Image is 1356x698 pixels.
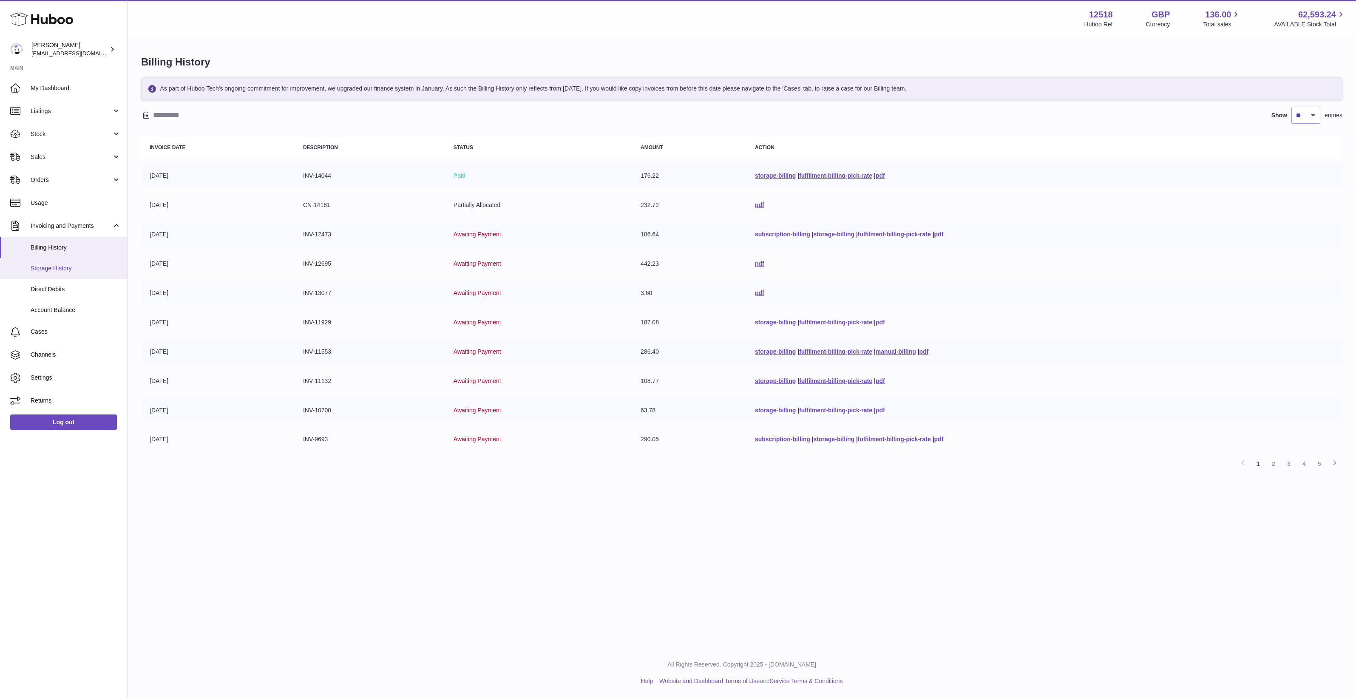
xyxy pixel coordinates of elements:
a: pdf [934,231,944,238]
td: [DATE] [141,251,295,276]
span: | [933,231,934,238]
span: Awaiting Payment [454,260,501,267]
a: fulfilment-billing-pick-rate [799,407,872,414]
td: 3.60 [632,281,746,306]
td: 176.22 [632,163,746,188]
span: | [797,348,799,355]
td: 442.23 [632,251,746,276]
a: 2 [1266,456,1281,471]
td: INV-13077 [295,281,445,306]
td: 63.78 [632,398,746,423]
span: | [874,348,876,355]
a: fulfilment-billing-pick-rate [799,348,872,355]
span: | [856,231,858,238]
a: 136.00 Total sales [1203,9,1241,28]
a: subscription-billing [755,436,810,443]
a: storage-billing [814,436,854,443]
a: pdf [934,436,944,443]
span: AVAILABLE Stock Total [1274,20,1346,28]
span: | [918,348,919,355]
span: Awaiting Payment [454,436,501,443]
td: [DATE] [141,193,295,218]
span: Account Balance [31,306,121,314]
a: 3 [1281,456,1296,471]
a: pdf [876,407,885,414]
span: Billing History [31,244,121,252]
span: Settings [31,374,121,382]
span: Orders [31,176,112,184]
a: Service Terms & Conditions [770,678,843,684]
a: fulfilment-billing-pick-rate [858,436,931,443]
td: 187.08 [632,310,746,335]
span: Awaiting Payment [454,231,501,238]
a: 5 [1312,456,1327,471]
td: INV-9693 [295,427,445,452]
td: CN-14181 [295,193,445,218]
strong: Amount [641,145,663,150]
span: Awaiting Payment [454,289,501,296]
strong: Invoice Date [150,145,185,150]
td: 232.72 [632,193,746,218]
li: and [656,677,843,685]
a: fulfilment-billing-pick-rate [799,377,872,384]
strong: GBP [1152,9,1170,20]
td: [DATE] [141,281,295,306]
span: Awaiting Payment [454,319,501,326]
td: INV-10700 [295,398,445,423]
span: Channels [31,351,121,359]
td: INV-11929 [295,310,445,335]
span: Awaiting Payment [454,348,501,355]
a: pdf [755,201,764,208]
a: fulfilment-billing-pick-rate [799,319,872,326]
a: fulfilment-billing-pick-rate [799,172,872,179]
a: subscription-billing [755,231,810,238]
td: INV-12473 [295,222,445,247]
span: Listings [31,107,112,115]
td: [DATE] [141,398,295,423]
span: Awaiting Payment [454,407,501,414]
td: INV-12695 [295,251,445,276]
span: Awaiting Payment [454,377,501,384]
a: 4 [1296,456,1312,471]
span: Returns [31,397,121,405]
span: Sales [31,153,112,161]
label: Show [1271,111,1287,119]
a: 1 [1251,456,1266,471]
td: [DATE] [141,339,295,364]
a: manual-billing [876,348,916,355]
a: pdf [919,348,929,355]
a: storage-billing [755,377,796,384]
span: | [797,172,799,179]
span: | [797,319,799,326]
p: All Rights Reserved. Copyright 2025 - [DOMAIN_NAME] [134,661,1349,669]
td: INV-14044 [295,163,445,188]
strong: Description [303,145,338,150]
a: storage-billing [755,319,796,326]
a: fulfilment-billing-pick-rate [858,231,931,238]
strong: Status [454,145,473,150]
td: [DATE] [141,163,295,188]
td: [DATE] [141,427,295,452]
a: pdf [755,260,764,267]
div: As part of Huboo Tech's ongoing commitment for improvement, we upgraded our finance system in Jan... [141,77,1342,100]
h1: Billing History [141,55,1342,69]
div: Currency [1146,20,1170,28]
span: Partially Allocated [454,201,501,208]
td: [DATE] [141,310,295,335]
span: Paid [454,172,465,179]
span: | [797,407,799,414]
span: | [874,172,876,179]
a: pdf [876,377,885,384]
a: storage-billing [755,172,796,179]
a: storage-billing [755,348,796,355]
td: 186.64 [632,222,746,247]
a: storage-billing [755,407,796,414]
img: internalAdmin-12518@internal.huboo.com [10,43,23,56]
span: | [874,319,876,326]
span: | [874,377,876,384]
span: Total sales [1203,20,1241,28]
a: 62,593.24 AVAILABLE Stock Total [1274,9,1346,28]
a: storage-billing [814,231,854,238]
td: 286.40 [632,339,746,364]
span: Usage [31,199,121,207]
